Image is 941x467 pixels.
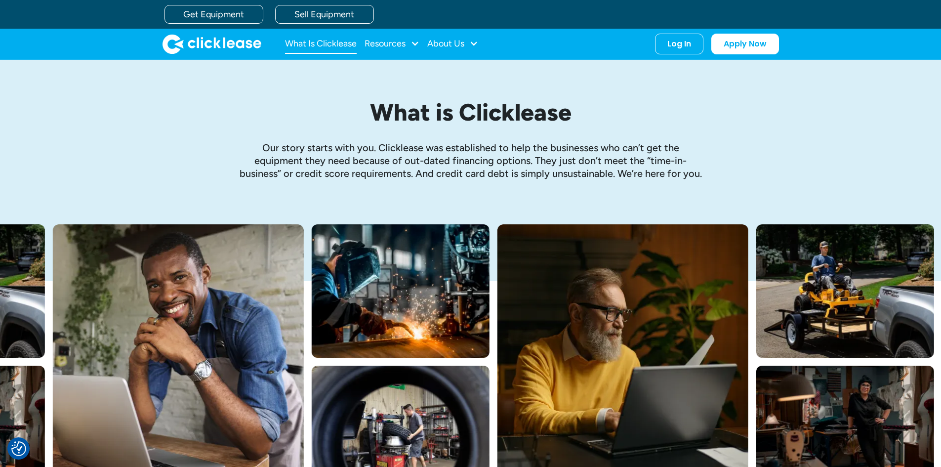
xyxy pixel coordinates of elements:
[275,5,374,24] a: Sell Equipment
[163,34,261,54] img: Clicklease logo
[239,99,703,126] h1: What is Clicklease
[667,39,691,49] div: Log In
[163,34,261,54] a: home
[711,34,779,54] a: Apply Now
[11,441,26,456] button: Consent Preferences
[239,141,703,180] p: Our story starts with you. Clicklease was established to help the businesses who can’t get the eq...
[312,224,490,358] img: A welder in a large mask working on a large pipe
[11,441,26,456] img: Revisit consent button
[427,34,478,54] div: About Us
[164,5,263,24] a: Get Equipment
[756,224,934,358] img: Man with hat and blue shirt driving a yellow lawn mower onto a trailer
[365,34,419,54] div: Resources
[285,34,357,54] a: What Is Clicklease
